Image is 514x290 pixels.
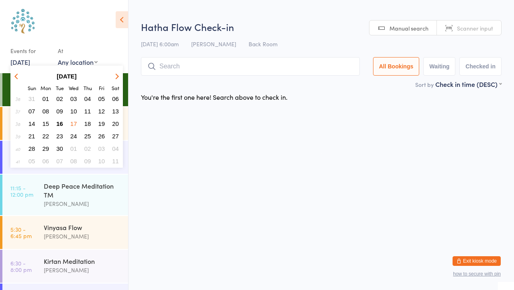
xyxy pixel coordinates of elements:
[98,120,105,127] span: 19
[10,226,32,239] time: 5:30 - 6:45 pm
[2,216,128,249] a: 5:30 -6:45 pmVinyasa Flow[PERSON_NAME]
[26,131,38,142] button: 21
[373,57,420,76] button: All Bookings
[26,93,38,104] button: 31
[56,158,63,165] span: 07
[112,95,119,102] span: 06
[82,143,94,154] button: 02
[96,118,108,129] button: 19
[2,73,128,106] a: 6:00 -7:00 amHatha Flow[PERSON_NAME]
[98,158,105,165] span: 10
[56,84,64,91] small: Tuesday
[15,133,20,140] em: 39
[28,84,36,91] small: Sunday
[98,145,105,152] span: 03
[109,156,122,167] button: 11
[29,145,35,152] span: 28
[67,118,80,129] button: 17
[141,40,179,48] span: [DATE] 6:00am
[40,156,52,167] button: 06
[44,181,121,199] div: Deep Peace Meditation TM
[10,44,50,58] div: Events for
[390,24,428,32] span: Manual search
[453,271,501,277] button: how to secure with pin
[109,131,122,142] button: 27
[98,133,105,140] span: 26
[44,199,121,208] div: [PERSON_NAME]
[67,93,80,104] button: 03
[53,156,66,167] button: 07
[112,120,119,127] span: 20
[44,257,121,265] div: Kirtan Meditation
[26,156,38,167] button: 05
[415,80,434,88] label: Sort by
[69,84,79,91] small: Wednesday
[84,120,91,127] span: 18
[15,108,20,115] em: 37
[96,143,108,154] button: 03
[56,108,63,115] span: 09
[82,156,94,167] button: 09
[453,256,501,266] button: Exit kiosk mode
[141,93,288,101] div: You're the first one here! Search above to check in.
[435,80,502,88] div: Check in time (DESC)
[67,131,80,142] button: 24
[96,156,108,167] button: 10
[40,106,52,117] button: 08
[29,95,35,102] span: 31
[112,84,119,91] small: Saturday
[56,95,63,102] span: 02
[10,58,30,66] a: [DATE]
[82,106,94,117] button: 11
[84,84,92,91] small: Thursday
[29,108,35,115] span: 07
[2,175,128,215] a: 11:15 -12:00 pmDeep Peace Meditation TM[PERSON_NAME]
[29,133,35,140] span: 21
[10,260,32,273] time: 6:30 - 8:00 pm
[56,120,63,127] span: 16
[141,57,360,76] input: Search
[53,143,66,154] button: 30
[109,106,122,117] button: 13
[84,108,91,115] span: 11
[26,143,38,154] button: 28
[67,106,80,117] button: 10
[29,158,35,165] span: 05
[84,145,91,152] span: 02
[70,120,77,127] span: 17
[2,141,128,174] a: 10:00 -11:00 amGentle Yin[PERSON_NAME]
[53,106,66,117] button: 09
[423,57,455,76] button: Waiting
[58,44,98,58] div: At
[40,118,52,129] button: 15
[82,131,94,142] button: 25
[53,131,66,142] button: 23
[8,6,38,36] img: Australian School of Meditation & Yoga
[112,158,119,165] span: 11
[112,133,119,140] span: 27
[43,95,49,102] span: 01
[96,93,108,104] button: 05
[44,265,121,275] div: [PERSON_NAME]
[96,131,108,142] button: 26
[44,223,121,232] div: Vinyasa Flow
[70,145,77,152] span: 01
[99,84,104,91] small: Friday
[43,108,49,115] span: 08
[26,106,38,117] button: 07
[70,108,77,115] span: 10
[109,93,122,104] button: 06
[44,232,121,241] div: [PERSON_NAME]
[84,158,91,165] span: 09
[67,143,80,154] button: 01
[40,131,52,142] button: 22
[40,93,52,104] button: 01
[56,133,63,140] span: 23
[84,133,91,140] span: 25
[112,145,119,152] span: 04
[29,120,35,127] span: 14
[109,118,122,129] button: 20
[109,143,122,154] button: 04
[70,158,77,165] span: 08
[15,96,20,102] em: 36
